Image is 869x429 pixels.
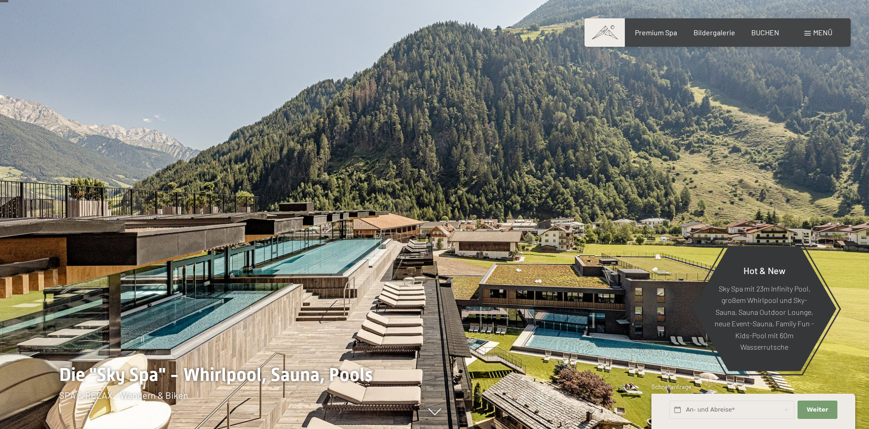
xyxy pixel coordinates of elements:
a: Bildergalerie [694,28,735,37]
span: Hot & New [743,264,786,275]
a: Premium Spa [635,28,677,37]
a: Hot & New Sky Spa mit 23m Infinity Pool, großem Whirlpool und Sky-Sauna, Sauna Outdoor Lounge, ne... [692,246,837,372]
span: Schnellanfrage [651,383,691,390]
a: BUCHEN [751,28,779,37]
p: Sky Spa mit 23m Infinity Pool, großem Whirlpool und Sky-Sauna, Sauna Outdoor Lounge, neue Event-S... [715,282,814,353]
button: Weiter [798,401,837,419]
span: Weiter [807,406,828,414]
span: Menü [813,28,832,37]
